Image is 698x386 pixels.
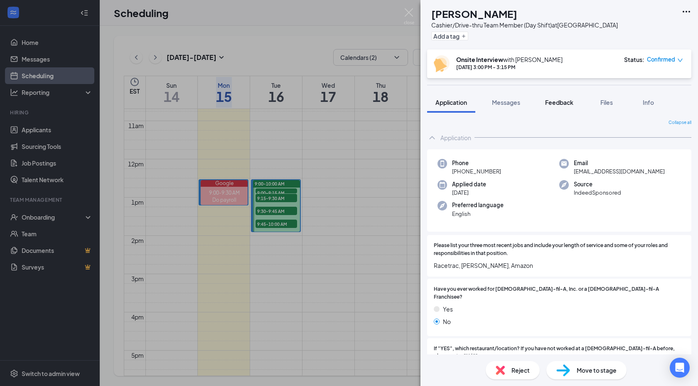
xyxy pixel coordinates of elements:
span: Email [574,159,665,167]
span: Confirmed [647,55,675,64]
span: No [443,317,451,326]
button: PlusAdd a tag [431,32,468,40]
span: [DATE] [452,188,486,197]
span: Applied date [452,180,486,188]
svg: Plus [461,34,466,39]
span: Messages [492,99,520,106]
svg: ChevronUp [427,133,437,143]
span: Preferred language [452,201,504,209]
span: Collapse all [669,119,691,126]
span: Racetrac, [PERSON_NAME], Amazon [434,261,685,270]
span: Please list your three most recent jobs and include your length of service and some of your roles... [434,242,685,257]
div: with [PERSON_NAME] [456,55,563,64]
span: Reject [511,366,530,375]
span: Have you ever worked for [DEMOGRAPHIC_DATA]-fil-A, Inc. or a [DEMOGRAPHIC_DATA]-fil-A Franchisee? [434,285,685,301]
span: If "YES", which restaurant/location? If you have not worked at a [DEMOGRAPHIC_DATA]-fil-A before,... [434,345,685,361]
span: Move to stage [577,366,617,375]
span: Info [643,99,654,106]
b: Onsite Interview [456,56,503,63]
span: [EMAIL_ADDRESS][DOMAIN_NAME] [574,167,665,176]
span: [PHONE_NUMBER] [452,167,501,176]
svg: Ellipses [681,7,691,17]
span: Application [435,99,467,106]
span: Source [574,180,621,188]
div: Cashier/Drive-thru Team Member (Day Shift) at [GEOGRAPHIC_DATA] [431,21,618,29]
span: IndeedSponsored [574,188,621,197]
h1: [PERSON_NAME] [431,7,517,21]
div: Open Intercom Messenger [670,358,690,378]
span: Phone [452,159,501,167]
span: English [452,210,504,218]
span: down [677,57,683,63]
span: Files [600,99,613,106]
div: Application [440,134,471,142]
span: Feedback [545,99,573,106]
div: [DATE] 3:00 PM - 3:15 PM [456,64,563,71]
div: Status : [624,55,644,64]
span: Yes [443,304,453,314]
